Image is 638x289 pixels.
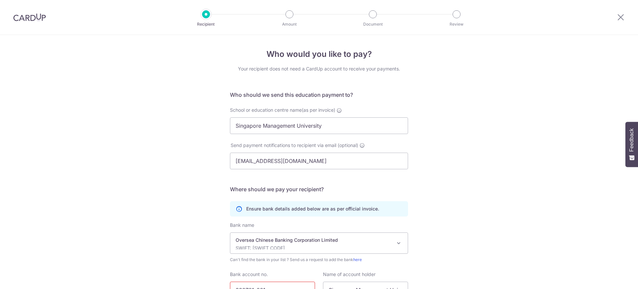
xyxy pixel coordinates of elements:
span: School or education centre name(as per invoice) [230,107,335,113]
label: Bank name [230,222,254,228]
p: Recipient [181,21,231,28]
h5: Who should we send this education payment to? [230,91,408,99]
div: Your recipient does not need a CardUp account to receive your payments. [230,66,408,72]
button: Feedback - Show survey [625,122,638,167]
label: Bank account no. [230,271,268,278]
span: Send payment notifications to recipient via email (optional) [231,142,358,149]
span: Feedback [629,128,635,152]
p: SWIFT: [SWIFT_CODE] [236,245,392,251]
h5: Where should we pay your recipient? [230,185,408,193]
span: Can't find the bank in your list ? Send us a request to add the bank [230,256,408,263]
label: Name of account holder [323,271,375,278]
span: Oversea Chinese Banking Corporation Limited [230,233,408,253]
p: Document [348,21,397,28]
h4: Who would you like to pay? [230,48,408,60]
p: Amount [265,21,314,28]
p: Ensure bank details added below are as per official invoice. [246,206,379,212]
span: Oversea Chinese Banking Corporation Limited [230,232,408,254]
a: here [353,257,362,262]
input: Enter email address [230,153,408,169]
p: Review [432,21,481,28]
p: Oversea Chinese Banking Corporation Limited [236,237,392,243]
img: CardUp [13,13,46,21]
